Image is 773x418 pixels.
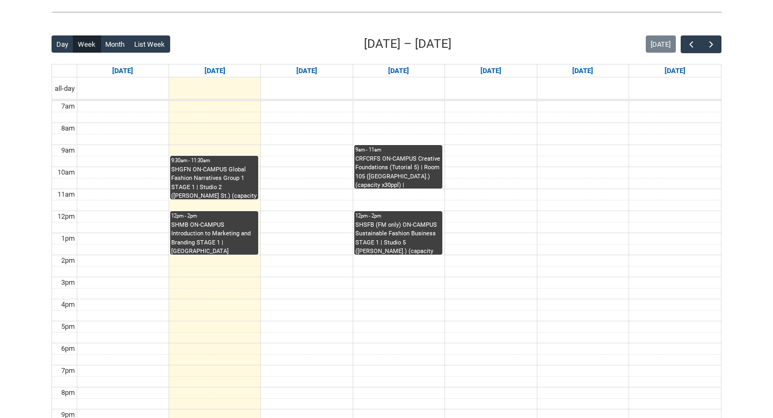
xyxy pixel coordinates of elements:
[52,35,74,53] button: Day
[294,64,319,77] a: Go to August 19, 2025
[53,83,77,94] span: all-day
[355,146,441,154] div: 9am - 11am
[59,365,77,376] div: 7pm
[73,35,101,53] button: Week
[59,255,77,266] div: 2pm
[59,145,77,156] div: 9am
[662,64,688,77] a: Go to August 23, 2025
[171,165,257,199] div: SHGFN ON-CAMPUS Global Fashion Narratives Group 1 STAGE 1 | Studio 2 ([PERSON_NAME] St.) (capacit...
[59,321,77,332] div: 5pm
[129,35,170,53] button: List Week
[59,299,77,310] div: 4pm
[364,35,451,53] h2: [DATE] – [DATE]
[355,155,441,189] div: CRFCRFS ON-CAMPUS Creative Foundations (Tutorial 5) | Room 105 ([GEOGRAPHIC_DATA].) (capacity x30...
[570,64,595,77] a: Go to August 22, 2025
[681,35,701,53] button: Previous Week
[355,221,441,255] div: SHSFB (FM only) ON-CAMPUS Sustainable Fashion Business STAGE 1 | Studio 5 ([PERSON_NAME].) (capac...
[55,211,77,222] div: 12pm
[202,64,228,77] a: Go to August 18, 2025
[59,277,77,288] div: 3pm
[355,212,441,220] div: 12pm - 2pm
[171,157,257,164] div: 9:30am - 11:30am
[110,64,135,77] a: Go to August 17, 2025
[59,343,77,354] div: 6pm
[386,64,411,77] a: Go to August 20, 2025
[171,221,257,255] div: SHMB ON-CAMPUS Introduction to Marketing and Branding STAGE 1 | [GEOGRAPHIC_DATA] ([PERSON_NAME] ...
[59,387,77,398] div: 8pm
[100,35,130,53] button: Month
[59,233,77,244] div: 1pm
[646,35,676,53] button: [DATE]
[478,64,504,77] a: Go to August 21, 2025
[55,167,77,178] div: 10am
[701,35,721,53] button: Next Week
[59,123,77,134] div: 8am
[171,212,257,220] div: 12pm - 2pm
[55,189,77,200] div: 11am
[52,6,721,18] img: REDU_GREY_LINE
[59,101,77,112] div: 7am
